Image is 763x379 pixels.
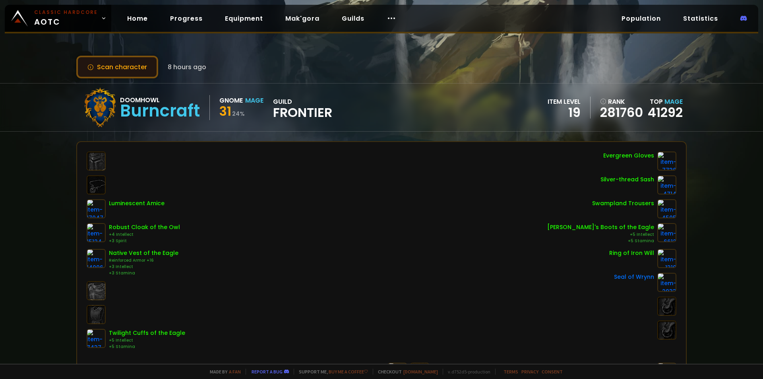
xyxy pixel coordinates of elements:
[657,223,676,242] img: item-6612
[120,95,200,105] div: Doomhowl
[232,110,245,118] small: 24 %
[5,5,111,32] a: Classic HardcoreAOTC
[648,97,683,107] div: Top
[335,10,371,27] a: Guilds
[273,107,332,119] span: Frontier
[87,329,106,348] img: item-7437
[614,273,654,281] div: Seal of Wrynn
[504,369,518,375] a: Terms
[273,97,332,119] div: guild
[120,105,200,117] div: Burncraft
[87,223,106,242] img: item-15124
[109,223,180,231] div: Robust Cloak of the Owl
[252,369,283,375] a: Report a bug
[229,369,241,375] a: a fan
[600,175,654,184] div: Silver-thread Sash
[109,270,178,276] div: +3 Stamina
[205,369,241,375] span: Made by
[600,97,643,107] div: rank
[87,249,106,268] img: item-14096
[279,10,326,27] a: Mak'gora
[603,152,654,160] div: Evergreen Gloves
[109,264,178,270] div: +3 Intellect
[664,97,683,106] span: Mage
[648,103,683,121] a: 41292
[610,363,654,371] div: Excavation Rod
[657,152,676,171] img: item-7738
[109,249,178,257] div: Native Vest of the Eagle
[109,329,185,337] div: Twilight Cuffs of the Eagle
[592,199,654,208] div: Swampland Trousers
[329,369,368,375] a: Buy me a coffee
[677,10,724,27] a: Statistics
[657,199,676,218] img: item-4505
[245,95,263,105] div: Mage
[109,257,178,264] div: Reinforced Armor +16
[121,10,154,27] a: Home
[109,344,185,350] div: +5 Stamina
[294,369,368,375] span: Support me,
[657,249,676,268] img: item-1319
[548,107,581,119] div: 19
[547,231,654,238] div: +5 Intellect
[219,102,231,120] span: 31
[657,175,676,194] img: item-4714
[34,9,98,16] small: Classic Hardcore
[443,369,490,375] span: v. d752d5 - production
[609,249,654,257] div: Ring of Iron Will
[521,369,538,375] a: Privacy
[373,369,438,375] span: Checkout
[168,62,206,72] span: 8 hours ago
[219,95,243,105] div: Gnome
[109,199,165,208] div: Luminescent Amice
[109,337,185,344] div: +5 Intellect
[657,273,676,292] img: item-2933
[403,369,438,375] a: [DOMAIN_NAME]
[219,10,269,27] a: Equipment
[615,10,667,27] a: Population
[76,56,158,78] button: Scan character
[109,238,180,244] div: +3 Spirit
[109,231,180,238] div: +4 Intellect
[547,238,654,244] div: +5 Stamina
[334,363,385,371] div: Emberstone Staff
[547,223,654,231] div: [PERSON_NAME]'s Boots of the Eagle
[34,9,98,28] span: AOTC
[164,10,209,27] a: Progress
[542,369,563,375] a: Consent
[87,199,106,218] img: item-17047
[600,107,643,119] a: 281760
[548,97,581,107] div: item level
